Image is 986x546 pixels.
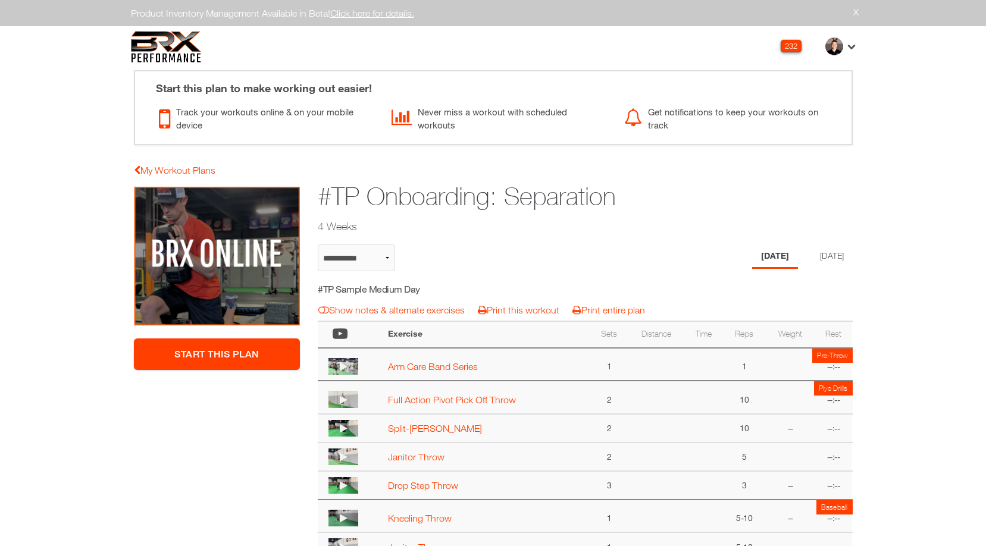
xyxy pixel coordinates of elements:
[318,305,465,315] a: Show notes & alternate exercises
[131,31,202,62] img: 6f7da32581c89ca25d665dc3aae533e4f14fe3ef_original.svg
[478,305,559,315] a: Print this workout
[590,471,628,500] td: 3
[815,471,853,500] td: --:--
[328,510,358,526] img: thumbnail.png
[722,500,766,533] td: 5-10
[144,71,843,96] div: Start this plan to make working out easier!
[684,321,722,348] th: Time
[815,321,853,348] th: Rest
[590,414,628,443] td: 2
[388,394,516,405] a: Full Action Pivot Pick Off Throw
[814,381,853,396] td: Plyo Drills
[853,6,859,18] a: X
[328,391,358,407] img: thumbnail.png
[388,361,478,372] a: Arm Care Band Series
[722,381,766,414] td: 10
[825,37,843,55] img: thumb.jpg
[590,321,628,348] th: Sets
[628,321,685,348] th: Distance
[388,423,482,434] a: Split-[PERSON_NAME]
[752,244,798,269] li: Day 1
[330,8,414,18] a: Click here for details.
[572,305,645,315] a: Print entire plan
[816,500,853,514] td: Baseball
[766,471,815,500] td: --
[388,451,445,462] a: Janitor Throw
[815,381,853,414] td: --:--
[328,477,358,494] img: thumbnail.png
[382,321,590,348] th: Exercise
[388,513,452,523] a: Kneeling Throw
[392,102,606,132] div: Never miss a workout with scheduled workouts
[766,321,815,348] th: Weight
[134,338,301,370] a: Start This Plan
[159,102,374,132] div: Track your workouts online & on your mobile device
[815,500,853,533] td: --:--
[815,414,853,443] td: --:--
[781,40,802,52] div: 232
[590,381,628,414] td: 2
[318,219,760,234] h2: 4 Weeks
[318,283,530,296] h5: #TP Sample Medium Day
[328,448,358,465] img: thumbnail.png
[812,349,852,363] td: Pre-Throw
[134,165,215,175] a: My Workout Plans
[766,500,815,533] td: --
[624,102,839,132] div: Get notifications to keep your workouts on track
[815,443,853,471] td: --:--
[815,348,853,381] td: --:--
[811,244,853,269] li: Day 2
[590,500,628,533] td: 1
[134,186,301,327] img: #TP Onboarding: Separation
[318,179,760,214] h1: #TP Onboarding: Separation
[590,348,628,381] td: 1
[328,358,358,375] img: thumbnail.png
[722,471,766,500] td: 3
[722,321,766,348] th: Reps
[590,443,628,471] td: 2
[722,348,766,381] td: 1
[722,443,766,471] td: 5
[722,414,766,443] td: 10
[766,414,815,443] td: --
[388,480,458,491] a: Drop Step Throw
[328,420,358,437] img: thumbnail.png
[122,6,865,20] div: Product Inventory Management Available in Beta!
